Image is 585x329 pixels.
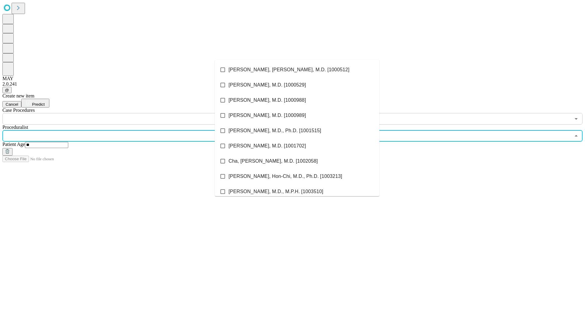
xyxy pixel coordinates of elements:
[5,102,18,107] span: Cancel
[21,99,49,108] button: Predict
[2,93,34,98] span: Create new item
[229,127,321,134] span: [PERSON_NAME], M.D., Ph.D. [1001515]
[2,125,28,130] span: Proceduralist
[2,101,21,108] button: Cancel
[229,173,342,180] span: [PERSON_NAME], Hon-Chi, M.D., Ph.D. [1003213]
[229,112,306,119] span: [PERSON_NAME], M.D. [1000989]
[2,81,583,87] div: 2.0.241
[2,108,35,113] span: Scheduled Procedure
[229,142,306,150] span: [PERSON_NAME], M.D. [1001702]
[229,188,323,195] span: [PERSON_NAME], M.D., M.P.H. [1003510]
[5,88,9,92] span: @
[229,81,306,89] span: [PERSON_NAME], M.D. [1000529]
[2,142,25,147] span: Patient Age
[229,66,349,73] span: [PERSON_NAME], [PERSON_NAME], M.D. [1000512]
[2,87,12,93] button: @
[2,76,583,81] div: MAY
[572,115,580,123] button: Open
[572,132,580,140] button: Close
[229,157,318,165] span: Cha, [PERSON_NAME], M.D. [1002058]
[32,102,44,107] span: Predict
[229,97,306,104] span: [PERSON_NAME], M.D. [1000988]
